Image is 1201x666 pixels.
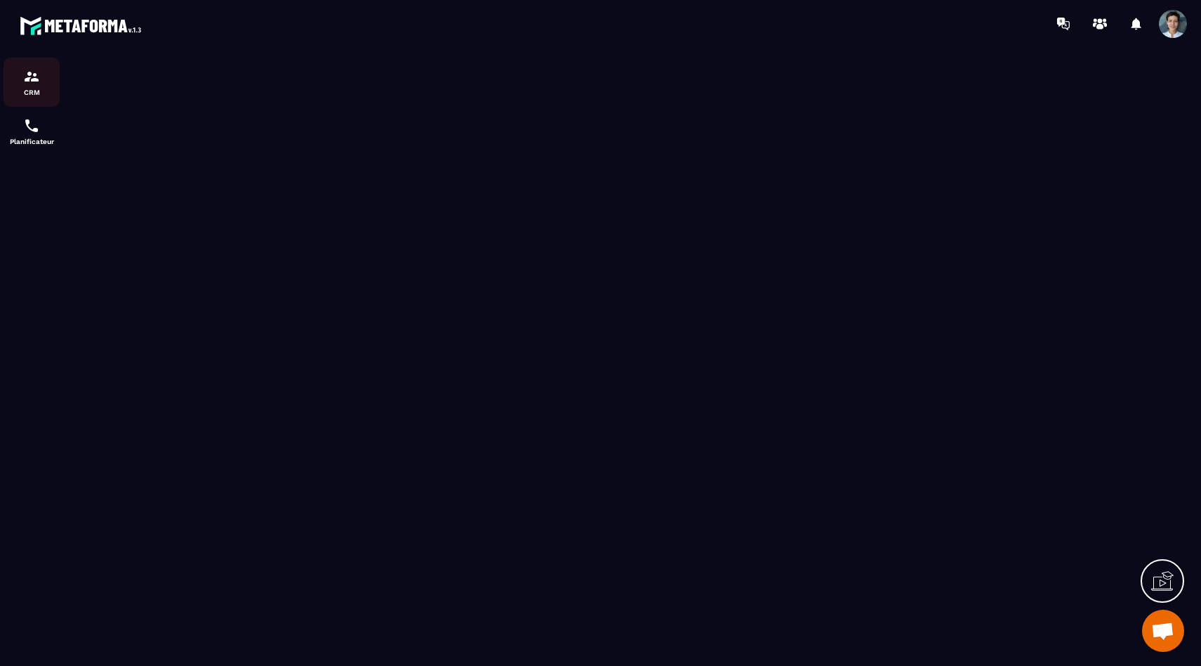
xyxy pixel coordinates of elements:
[23,68,40,85] img: formation
[4,58,60,107] a: formationformationCRM
[4,107,60,156] a: schedulerschedulerPlanificateur
[4,89,60,96] p: CRM
[1142,610,1184,652] div: Ouvrir le chat
[23,117,40,134] img: scheduler
[4,138,60,145] p: Planificateur
[20,13,146,39] img: logo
